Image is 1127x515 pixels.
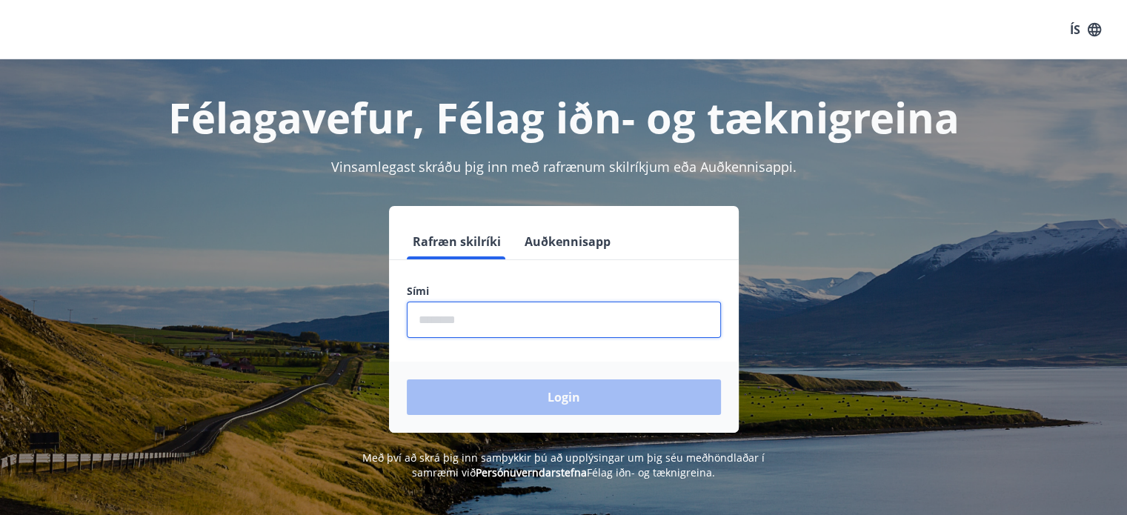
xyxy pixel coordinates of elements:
[407,284,721,299] label: Sími
[1062,16,1109,43] button: ÍS
[331,158,797,176] span: Vinsamlegast skráðu þig inn með rafrænum skilríkjum eða Auðkennisappi.
[519,224,616,259] button: Auðkennisapp
[48,89,1080,145] h1: Félagavefur, Félag iðn- og tæknigreina
[362,451,765,479] span: Með því að skrá þig inn samþykkir þú að upplýsingar um þig séu meðhöndlaðar í samræmi við Félag i...
[407,224,507,259] button: Rafræn skilríki
[476,465,587,479] a: Persónuverndarstefna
